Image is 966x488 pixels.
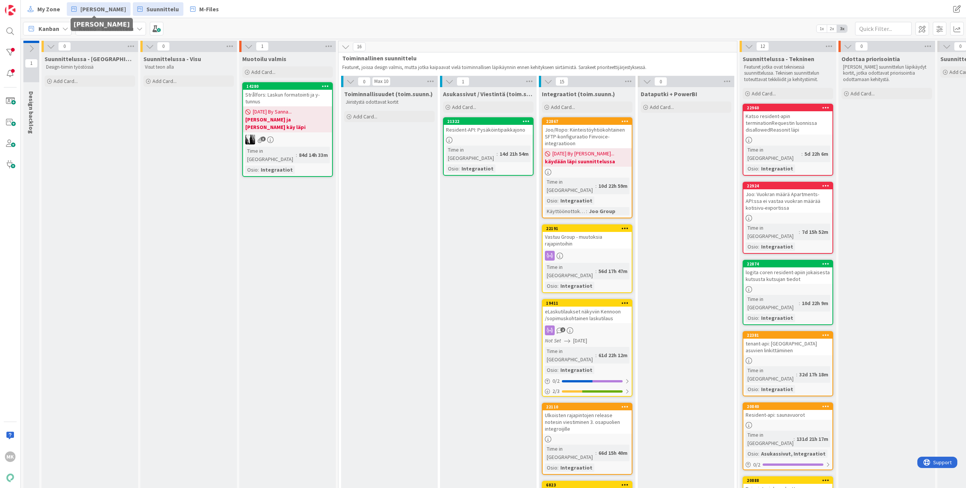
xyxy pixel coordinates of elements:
[143,55,201,63] span: Suunnittelussa - Visu
[558,463,594,472] div: Integraatiot
[743,331,833,396] a: 22381tenant-api: [GEOGRAPHIC_DATA] asuvien linkittäminenTime in [GEOGRAPHIC_DATA]:32d 17h 18mOsio...
[497,150,498,158] span: :
[545,158,629,165] b: käydään läpi suunnittelussa
[546,482,632,488] div: 6823
[258,166,259,174] span: :
[458,164,460,173] span: :
[80,5,126,14] span: [PERSON_NAME]
[794,435,795,443] span: :
[743,260,833,325] a: 22874logita coren resident-apiin jokaisesta kutsusta kutsujan tiedotTime in [GEOGRAPHIC_DATA]:10d...
[557,366,558,374] span: :
[560,327,565,332] span: 2
[759,164,795,173] div: Integraatiot
[543,232,632,249] div: Vastuu Group - muutoksia rajapintoihin
[543,118,632,125] div: 22867
[545,282,557,290] div: Osio
[256,42,269,51] span: 1
[743,403,832,420] div: 20840Resident-api: saunavuorot
[5,5,15,15] img: Visit kanbanzone.com
[752,90,776,97] span: Add Card...
[743,183,832,213] div: 22924Joo: Vuokran määrä Apartments-API:ssa ei vastaa vuokran määrää kotisivu-exportissa
[827,25,837,32] span: 2x
[74,21,130,28] h5: [PERSON_NAME]
[743,104,833,176] a: 22960Katso resident-apin terminationRequestin luonnissa disallowedReasonit läpiTime in [GEOGRAPHI...
[855,22,912,35] input: Quick Filter...
[297,151,330,159] div: 84d 14h 33m
[747,333,832,338] div: 22381
[650,104,674,110] span: Add Card...
[743,403,832,410] div: 20840
[444,125,533,135] div: Resident-API: Pysäköintipaikkajono
[743,183,832,189] div: 22924
[799,228,800,236] span: :
[800,299,830,307] div: 10d 22h 9m
[597,351,629,359] div: 61d 22h 12m
[546,226,632,231] div: 22191
[746,366,796,383] div: Time in [GEOGRAPHIC_DATA]
[552,150,614,158] span: [DATE] By [PERSON_NAME]...
[743,104,832,111] div: 22960
[746,295,799,312] div: Time in [GEOGRAPHIC_DATA]
[186,2,223,16] a: M-Files
[498,150,531,158] div: 14d 21h 54m
[747,183,832,189] div: 22924
[37,5,60,14] span: My Zone
[447,119,533,124] div: 21322
[446,146,497,162] div: Time in [GEOGRAPHIC_DATA]
[743,261,832,267] div: 22874
[342,54,728,62] span: Toiminnallinen suunnittelu
[545,263,595,279] div: Time in [GEOGRAPHIC_DATA]
[545,366,557,374] div: Osio
[743,261,832,284] div: 22874logita coren resident-apiin jokaisesta kutsusta kutsujan tiedot
[743,104,832,135] div: 22960Katso resident-apin terminationRequestin luonnissa disallowedReasonit läpi
[743,410,832,420] div: Resident-api: saunavuorot
[542,117,632,218] a: 22867Joo/Ropo: Kiinteistöyhtiökohtainen SFTP-konfiguraatio Finvoice-integraatioon[DATE] By [PERSO...
[374,80,388,83] div: Max 10
[199,5,219,14] span: M-Files
[45,55,135,63] span: Suunnittelussa - Rautalangat
[443,90,534,98] span: Asukassivut / Viestintä (toim.suunn.)
[242,82,333,177] a: 14280Strålfors: Laskun formatointi ja y-tunnus[DATE] By Sanna...[PERSON_NAME] ja [PERSON_NAME] kä...
[358,77,371,86] span: 0
[743,332,832,339] div: 22381
[746,431,794,447] div: Time in [GEOGRAPHIC_DATA]
[746,242,758,251] div: Osio
[558,196,594,205] div: Integraatiot
[342,64,730,71] p: Featuret, joissa design valmis, mutta jotka kaipaavat vielä toiminnallisen läpikäynnin ennen kehi...
[444,118,533,125] div: 21322
[758,450,759,458] span: :
[543,118,632,148] div: 22867Joo/Ropo: Kiinteistöyhtiökohtainen SFTP-konfiguraatio Finvoice-integraatioon
[5,473,15,483] img: avatar
[743,189,832,213] div: Joo: Vuokran määrä Apartments-API:ssa ei vastaa vuokran määrää kotisivu-exportissa
[146,5,179,14] span: Suunnittelu
[743,339,832,355] div: tenant-api: [GEOGRAPHIC_DATA] asuvien linkittäminen
[855,42,868,51] span: 0
[245,166,258,174] div: Osio
[545,178,595,194] div: Time in [GEOGRAPHIC_DATA]
[797,370,830,379] div: 32d 17h 18m
[558,282,594,290] div: Integraatiot
[555,77,568,86] span: 15
[296,151,297,159] span: :
[552,387,560,395] span: 2 / 3
[743,477,832,484] div: 20888
[344,90,433,98] span: Toiminnallisuudet (toim.suunn.)
[16,1,34,10] span: Support
[545,445,595,461] div: Time in [GEOGRAPHIC_DATA]
[796,370,797,379] span: :
[543,404,632,410] div: 22110
[746,224,799,240] div: Time in [GEOGRAPHIC_DATA]
[67,2,131,16] a: [PERSON_NAME]
[58,42,71,51] span: 0
[543,404,632,434] div: 22110Ulkoisten rajapintojen release notesin viestiminen 3. osapuolien integroijille
[259,166,295,174] div: Integraatiot
[801,150,803,158] span: :
[46,64,134,70] p: Design-tiimin työstössä
[595,351,597,359] span: :
[557,282,558,290] span: :
[743,267,832,284] div: logita coren resident-apiin jokaisesta kutsusta kutsujan tiedot
[759,450,828,458] div: Asukassivut, Integraatiot
[353,42,366,51] span: 16
[25,59,38,68] span: 1
[243,135,332,144] div: KV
